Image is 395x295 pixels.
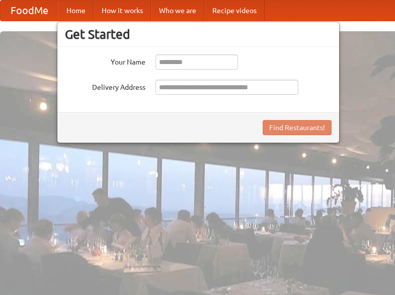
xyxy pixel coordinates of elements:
[65,27,332,42] h3: Get Started
[263,120,332,135] button: Find Restaurants!
[151,1,204,21] a: Who we are
[65,54,145,67] label: Your Name
[204,1,265,21] a: Recipe videos
[94,1,151,21] a: How it works
[1,1,58,21] a: FoodMe
[65,80,145,92] label: Delivery Address
[58,1,94,21] a: Home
